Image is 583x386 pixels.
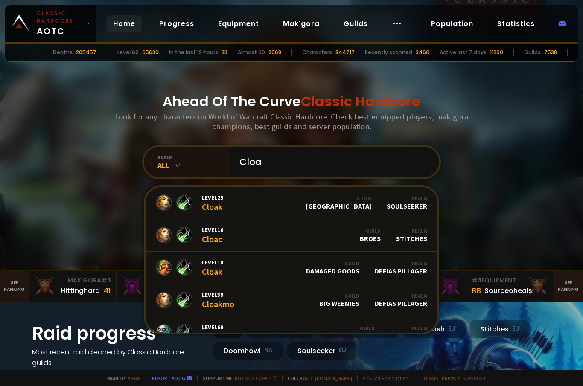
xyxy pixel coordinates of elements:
[319,293,359,299] div: Guild
[152,15,201,32] a: Progress
[53,49,73,56] div: Deaths
[157,160,229,170] div: All
[375,260,427,275] div: Defias Pillager
[202,226,223,234] span: Level 16
[387,195,427,210] div: Soulseeker
[37,9,83,38] span: AOTC
[375,293,427,299] div: Realm
[335,49,355,56] div: 844717
[387,195,427,202] div: Realm
[302,49,332,56] div: Characters
[106,15,142,32] a: Home
[163,91,420,112] h1: Ahead Of The Curve
[202,323,231,342] div: Cloaked
[202,291,234,309] div: Cloakmo
[117,49,139,56] div: Level 60
[490,49,503,56] div: 11200
[146,284,437,316] a: Level39CloakmoGuildBig WeeniesRealmDefias Pillager
[337,15,375,32] a: Guilds
[117,271,204,302] a: Mak'Gora#2Rivench100
[202,291,234,299] span: Level 39
[306,260,359,267] div: Guild
[554,271,583,302] a: Seeranking
[390,325,427,331] div: Realm
[238,49,265,56] div: Almost 60
[202,194,223,212] div: Cloak
[424,15,480,32] a: Population
[61,285,100,296] div: Hittinghard
[472,276,481,284] span: # 3
[202,226,223,244] div: Cloac
[357,375,408,381] span: v. d752d5 - production
[276,15,326,32] a: Mak'gora
[32,369,87,378] a: See all progress
[197,375,277,381] span: Support me,
[463,375,486,381] a: Consent
[301,325,375,340] div: Booty Bay Yacht Club
[268,49,281,56] div: 2068
[202,258,223,277] div: Cloak
[319,293,359,308] div: Big Weenies
[282,375,352,381] span: Checkout
[466,271,554,302] a: #3Equipment88Sourceoheals
[101,276,111,284] span: # 3
[306,260,359,275] div: Damaged Goods
[111,112,472,131] h3: Look for any characters on World of Warcraft Classic Hardcore. Check best equipped players, mak'g...
[301,92,420,111] span: Classic Hardcore
[202,194,223,201] span: Level 25
[472,285,481,296] div: 88
[396,228,427,243] div: Stitches
[375,260,427,267] div: Realm
[360,228,381,234] div: Guild
[37,9,83,25] small: Classic Hardcore
[365,49,412,56] div: Recently scanned
[490,15,542,32] a: Statistics
[301,325,375,331] div: Guild
[306,195,371,210] div: [GEOGRAPHIC_DATA]
[34,276,111,285] div: Mak'Gora
[5,5,96,42] a: Classic HardcoreAOTC
[146,187,437,219] a: Level25CloakGuild[GEOGRAPHIC_DATA]RealmSoulseeker
[234,147,429,177] input: Search a character...
[484,285,532,296] div: Sourceoheals
[235,375,277,381] a: Buy me a coffee
[222,49,227,56] div: 33
[122,276,198,285] div: Mak'Gora
[213,342,283,360] div: Doomhowl
[146,219,437,252] a: Level16CloacGuildBroesRealmStitches
[339,346,346,355] small: EU
[146,252,437,284] a: Level18CloakGuildDamaged GoodsRealmDefias Pillager
[423,375,438,381] a: Terms
[442,375,460,381] a: Privacy
[524,49,541,56] div: Guilds
[287,342,357,360] div: Soulseeker
[306,195,371,202] div: Guild
[416,49,429,56] div: 3460
[440,49,487,56] div: Active last 7 days
[103,285,111,296] div: 41
[76,49,96,56] div: 205457
[128,375,140,381] a: a fan
[32,320,203,347] h1: Raid progress
[202,258,223,266] span: Level 18
[146,316,437,349] a: Level60CloakedGuildBooty Bay Yacht ClubRealmDoomhowl
[32,347,203,368] h4: Most recent raid cleaned by Classic Hardcore guilds
[512,325,519,333] small: EU
[402,320,466,338] div: Nek'Rosh
[152,375,185,381] a: Report a bug
[29,271,117,302] a: Mak'Gora#3Hittinghard41
[211,15,266,32] a: Equipment
[375,293,427,308] div: Defias Pillager
[169,49,218,56] div: In the last 12 hours
[360,228,381,243] div: Broes
[390,325,427,340] div: Doomhowl
[202,323,231,331] span: Level 60
[396,228,427,234] div: Realm
[469,320,530,338] div: Stitches
[142,49,159,56] div: 65639
[264,346,273,355] small: NA
[448,325,455,333] small: EU
[102,375,140,381] span: Made by
[472,276,548,285] div: Equipment
[157,154,229,160] div: realm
